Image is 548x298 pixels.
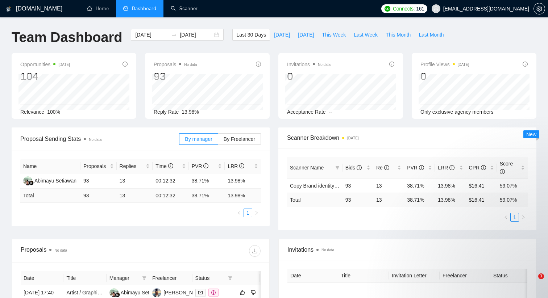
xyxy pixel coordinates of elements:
span: 100% [47,109,60,115]
span: info-circle [256,62,261,67]
td: $ 16.41 [466,193,497,207]
span: Last Month [419,31,444,39]
span: 1 [538,273,544,279]
input: Start date [135,31,168,39]
button: [DATE] [294,29,318,41]
div: 0 [287,70,331,83]
button: This Week [318,29,350,41]
span: 161 [416,5,424,13]
a: Copy Brand identity & strategy [290,183,358,189]
span: Only exclusive agency members [420,109,494,115]
span: info-circle [239,163,244,168]
th: Date [287,269,338,283]
td: 93 [342,193,373,207]
span: left [504,215,508,219]
td: Total [287,193,342,207]
span: filter [334,162,341,173]
a: 1 [244,209,252,217]
img: AS [109,288,119,297]
span: CPR [469,165,486,171]
span: left [237,211,241,215]
iframe: Intercom live chat [523,273,541,291]
span: swap-right [171,32,177,38]
span: Connects: [393,5,415,13]
td: 59.07 % [497,193,528,207]
span: Status [195,274,225,282]
a: homeHome [87,5,109,12]
td: 38.71 % [404,193,435,207]
img: gigradar-bm.png [115,292,120,297]
span: Scanner Breakdown [287,133,528,142]
span: download [249,248,260,254]
span: [DATE] [298,31,314,39]
span: Invitations [287,60,331,69]
span: filter [335,165,340,170]
span: Profile Views [420,60,469,69]
span: Scanner Name [290,165,324,171]
span: right [254,211,259,215]
li: Previous Page [235,209,244,217]
th: Manager [107,271,149,285]
td: 13.98 % [435,193,466,207]
span: user [433,6,439,11]
span: This Week [322,31,346,39]
span: Proposals [154,60,197,69]
td: 13.98% [225,173,261,189]
span: filter [227,273,234,284]
span: info-circle [449,165,454,170]
span: PVR [407,165,424,171]
span: New [526,131,536,137]
time: [DATE] [347,136,358,140]
span: info-circle [419,165,424,170]
li: 1 [510,213,519,222]
td: 93 [80,173,117,189]
div: Proposals [21,245,141,257]
span: filter [141,273,148,284]
a: Artist / Graphic Designer: Blank Baseball Card Template for Workshop Attendees to Fill Out [66,290,271,295]
img: NH [152,288,161,297]
span: -- [329,109,332,115]
span: dislike [251,290,256,295]
input: End date [180,31,213,39]
td: 93 [342,179,373,193]
span: right [521,215,526,219]
span: setting [534,6,545,12]
span: Score [500,161,513,175]
th: Freelancer [149,271,192,285]
span: No data [184,63,197,67]
span: info-circle [481,165,486,170]
span: By Freelancer [224,136,255,142]
span: Acceptance Rate [287,109,326,115]
button: Last Week [350,29,382,41]
span: dashboard [123,6,128,11]
span: Dashboard [132,5,156,12]
img: logo [6,3,11,15]
th: Title [63,271,106,285]
td: 00:12:32 [153,189,189,203]
li: Previous Page [502,213,510,222]
button: Last 30 Days [232,29,270,41]
span: [DATE] [274,31,290,39]
li: Next Page [252,209,261,217]
div: Abimayu Setiawan [34,177,76,185]
td: 13 [117,173,153,189]
button: download [249,245,261,257]
span: Manager [109,274,139,282]
span: This Month [386,31,411,39]
td: 38.71% [189,173,225,189]
a: searchScanner [171,5,198,12]
span: Relevance [20,109,44,115]
span: No data [89,138,101,142]
span: info-circle [500,169,505,174]
a: setting [534,6,545,12]
td: 13.98% [435,179,466,193]
th: Replies [117,159,153,173]
td: 38.71 % [189,189,225,203]
time: [DATE] [458,63,469,67]
span: LRR [228,163,244,169]
span: info-circle [384,165,389,170]
div: Abimayu Setiawan [121,289,163,297]
th: Name [20,159,80,173]
td: $16.41 [466,179,497,193]
td: 00:12:32 [153,173,189,189]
